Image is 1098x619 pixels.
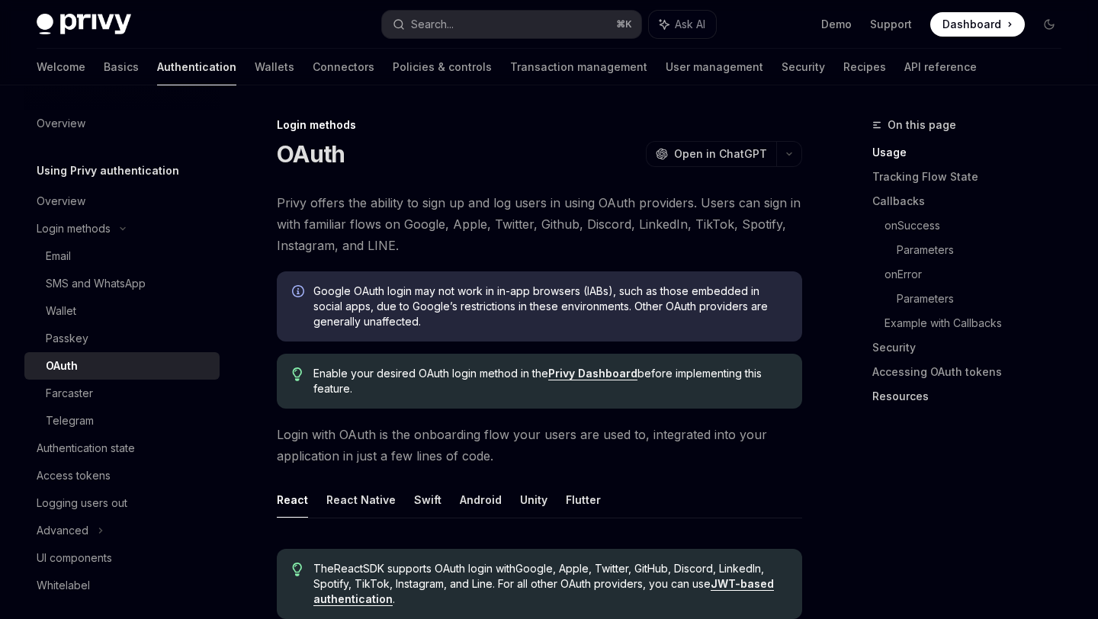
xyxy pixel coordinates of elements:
[24,325,220,352] a: Passkey
[46,274,146,293] div: SMS and WhatsApp
[277,482,308,518] button: React
[37,494,127,512] div: Logging users out
[313,284,787,329] span: Google OAuth login may not work in in-app browsers (IABs), such as those embedded in social apps,...
[277,192,802,256] span: Privy offers the ability to sign up and log users in using OAuth providers. Users can sign in wit...
[255,49,294,85] a: Wallets
[566,482,601,518] button: Flutter
[326,482,396,518] button: React Native
[24,270,220,297] a: SMS and WhatsApp
[884,262,1074,287] a: onError
[37,521,88,540] div: Advanced
[24,297,220,325] a: Wallet
[292,563,303,576] svg: Tip
[24,462,220,489] a: Access tokens
[897,287,1074,311] a: Parameters
[414,482,441,518] button: Swift
[277,424,802,467] span: Login with OAuth is the onboarding flow your users are used to, integrated into your application ...
[942,17,1001,32] span: Dashboard
[46,247,71,265] div: Email
[292,367,303,381] svg: Tip
[46,357,78,375] div: OAuth
[37,192,85,210] div: Overview
[24,407,220,435] a: Telegram
[24,572,220,599] a: Whitelabel
[872,360,1074,384] a: Accessing OAuth tokens
[277,140,345,168] h1: OAuth
[37,576,90,595] div: Whitelabel
[157,49,236,85] a: Authentication
[24,489,220,517] a: Logging users out
[821,17,852,32] a: Demo
[460,482,502,518] button: Android
[510,49,647,85] a: Transaction management
[37,114,85,133] div: Overview
[37,549,112,567] div: UI components
[872,189,1074,213] a: Callbacks
[37,49,85,85] a: Welcome
[37,220,111,238] div: Login methods
[104,49,139,85] a: Basics
[24,188,220,215] a: Overview
[411,15,454,34] div: Search...
[24,544,220,572] a: UI components
[24,435,220,462] a: Authentication state
[46,412,94,430] div: Telegram
[46,329,88,348] div: Passkey
[930,12,1025,37] a: Dashboard
[888,116,956,134] span: On this page
[872,335,1074,360] a: Security
[37,162,179,180] h5: Using Privy authentication
[313,49,374,85] a: Connectors
[24,242,220,270] a: Email
[393,49,492,85] a: Policies & controls
[24,380,220,407] a: Farcaster
[382,11,640,38] button: Search...⌘K
[1037,12,1061,37] button: Toggle dark mode
[616,18,632,30] span: ⌘ K
[520,482,547,518] button: Unity
[292,285,307,300] svg: Info
[843,49,886,85] a: Recipes
[872,140,1074,165] a: Usage
[313,561,787,607] span: The React SDK supports OAuth login with Google, Apple, Twitter, GitHub, Discord, LinkedIn, Spotif...
[313,366,787,396] span: Enable your desired OAuth login method in the before implementing this feature.
[24,352,220,380] a: OAuth
[872,384,1074,409] a: Resources
[666,49,763,85] a: User management
[548,367,637,380] a: Privy Dashboard
[37,467,111,485] div: Access tokens
[782,49,825,85] a: Security
[277,117,802,133] div: Login methods
[674,146,767,162] span: Open in ChatGPT
[904,49,977,85] a: API reference
[46,302,76,320] div: Wallet
[24,110,220,137] a: Overview
[675,17,705,32] span: Ask AI
[872,165,1074,189] a: Tracking Flow State
[884,311,1074,335] a: Example with Callbacks
[46,384,93,403] div: Farcaster
[884,213,1074,238] a: onSuccess
[870,17,912,32] a: Support
[37,439,135,457] div: Authentication state
[649,11,716,38] button: Ask AI
[646,141,776,167] button: Open in ChatGPT
[897,238,1074,262] a: Parameters
[37,14,131,35] img: dark logo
